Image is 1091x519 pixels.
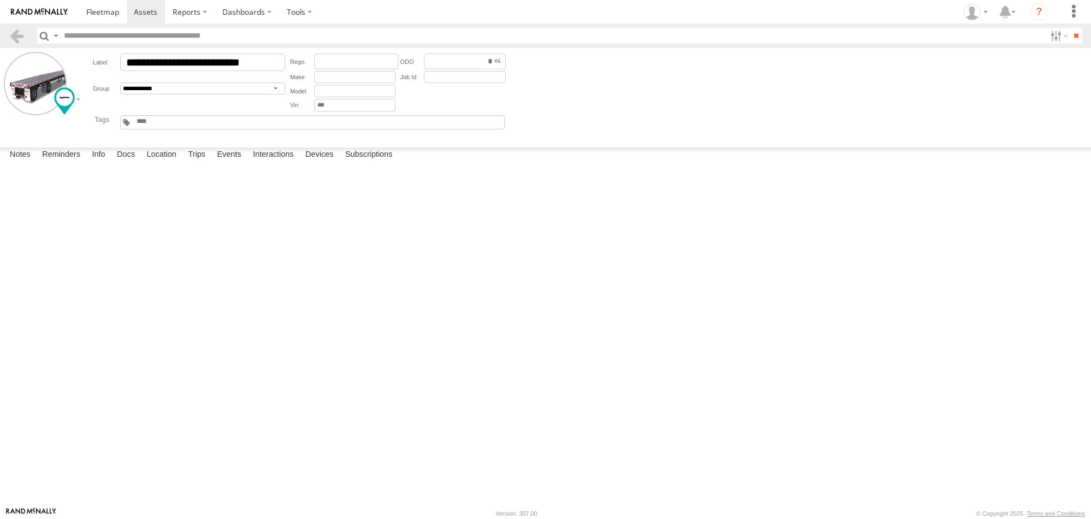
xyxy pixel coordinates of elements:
[976,510,1085,517] div: © Copyright 2025 -
[1027,510,1085,517] a: Terms and Conditions
[9,28,25,44] a: Back to previous Page
[141,148,182,163] label: Location
[1046,28,1070,44] label: Search Filter Options
[300,148,339,163] label: Devices
[247,148,299,163] label: Interactions
[37,148,86,163] label: Reminders
[1030,3,1048,21] i: ?
[340,148,398,163] label: Subscriptions
[54,87,75,115] div: Change Map Icon
[51,28,60,44] label: Search Query
[111,148,140,163] label: Docs
[496,510,537,517] div: Version: 307.00
[6,508,56,519] a: Visit our Website
[11,8,68,16] img: rand-logo.svg
[960,4,992,20] div: TOM WINIKUS
[4,148,36,163] label: Notes
[86,148,110,163] label: Info
[182,148,211,163] label: Trips
[211,148,246,163] label: Events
